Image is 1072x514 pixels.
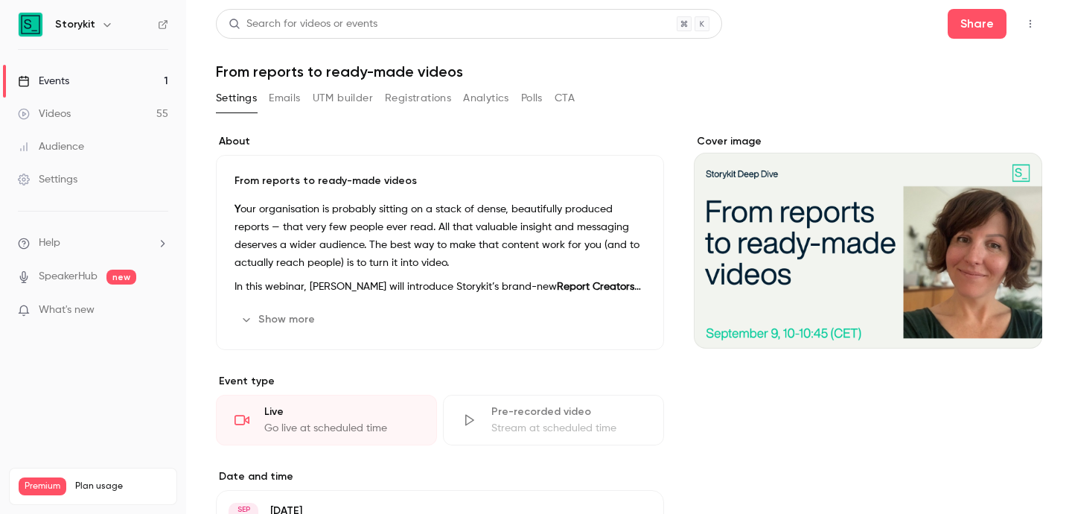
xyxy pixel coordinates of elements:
p: From reports to ready-made videos [234,174,645,188]
label: Date and time [216,469,664,484]
span: Premium [19,477,66,495]
div: Go live at scheduled time [264,421,418,436]
p: our organisation is probably sitting on a stack of dense, beautifully produced reports — that ver... [234,200,645,272]
section: Cover image [694,134,1042,349]
span: new [106,270,136,285]
button: Show more [234,308,324,331]
button: Settings [216,86,257,110]
span: Plan usage [75,480,167,492]
div: LiveGo live at scheduled time [216,395,437,445]
button: Registrations [385,86,451,110]
div: Search for videos or events [229,16,377,32]
button: UTM builder [313,86,373,110]
button: Share [948,9,1006,39]
div: Events [18,74,69,89]
div: Pre-recorded video [491,404,645,419]
li: help-dropdown-opener [18,235,168,251]
div: Live [264,404,418,419]
button: Emails [269,86,300,110]
button: Polls [521,86,543,110]
h1: From reports to ready-made videos [216,63,1042,80]
label: Cover image [694,134,1042,149]
div: Videos [18,107,71,121]
strong: Y [234,204,240,215]
div: Stream at scheduled time [491,421,645,436]
img: Storykit [19,13,42,37]
span: What's new [39,302,95,318]
p: Event type [216,374,664,389]
label: About [216,134,664,149]
strong: Report Creators [557,282,641,292]
p: In this webinar, [PERSON_NAME] will introduce Storykit’s brand-new — the fastest way to repurpose... [234,278,645,296]
button: Analytics [463,86,509,110]
a: SpeakerHub [39,269,98,285]
div: Settings [18,172,77,187]
iframe: Noticeable Trigger [150,304,168,317]
div: Audience [18,139,84,154]
div: Pre-recorded videoStream at scheduled time [443,395,664,445]
h6: Storykit [55,17,95,32]
span: Help [39,235,60,251]
button: CTA [555,86,575,110]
